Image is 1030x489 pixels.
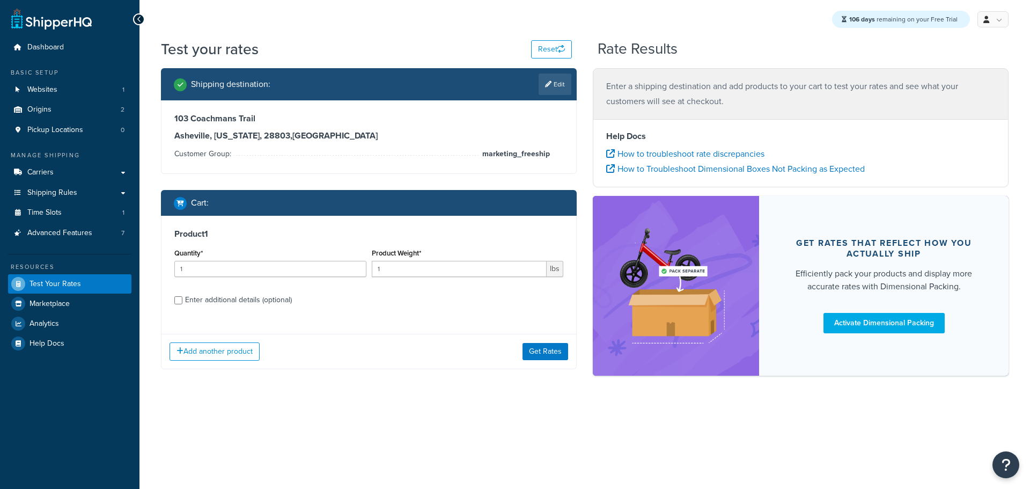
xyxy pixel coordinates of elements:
[27,105,51,114] span: Origins
[27,126,83,135] span: Pickup Locations
[8,163,131,183] a: Carriers
[8,314,131,333] a: Analytics
[27,208,62,217] span: Time Slots
[30,319,59,329] span: Analytics
[539,74,571,95] a: Edit
[547,261,563,277] span: lbs
[8,183,131,203] a: Shipping Rules
[785,238,983,259] div: Get rates that reflect how you actually ship
[121,105,124,114] span: 2
[531,40,572,59] button: Reset
[30,339,64,348] span: Help Docs
[8,223,131,243] a: Advanced Features7
[8,120,131,140] a: Pickup Locations0
[121,126,124,135] span: 0
[372,249,421,257] label: Product Weight*
[122,208,124,217] span: 1
[606,79,995,109] p: Enter a shipping destination and add products to your cart to test your rates and see what your c...
[174,113,563,124] h3: 103 Coachmans Trail
[27,188,77,198] span: Shipping Rules
[823,313,945,333] a: Activate Dimensional Packing
[27,229,92,238] span: Advanced Features
[8,223,131,243] li: Advanced Features
[174,148,234,159] span: Customer Group:
[8,80,131,100] li: Websites
[8,274,131,294] a: Test Your Rates
[8,68,131,77] div: Basic Setup
[849,14,958,24] span: remaining on your Free Trial
[8,334,131,353] a: Help Docs
[8,80,131,100] a: Websites1
[30,280,81,289] span: Test Your Rates
[174,130,563,141] h3: Asheville, [US_STATE], 28803 , [GEOGRAPHIC_DATA]
[598,41,678,57] h2: Rate Results
[185,293,292,308] div: Enter additional details (optional)
[849,14,875,24] strong: 106 days
[8,100,131,120] li: Origins
[191,198,209,208] h2: Cart :
[174,229,563,239] h3: Product 1
[8,203,131,223] a: Time Slots1
[480,148,550,160] span: marketing_freeship
[30,300,70,309] span: Marketplace
[27,43,64,52] span: Dashboard
[170,342,260,361] button: Add another product
[8,262,131,272] div: Resources
[27,168,54,177] span: Carriers
[606,130,995,143] h4: Help Docs
[606,148,764,160] a: How to troubleshoot rate discrepancies
[174,296,182,304] input: Enter additional details (optional)
[121,229,124,238] span: 7
[8,294,131,313] a: Marketplace
[122,85,124,94] span: 1
[785,267,983,293] div: Efficiently pack your products and display more accurate rates with Dimensional Packing.
[992,451,1019,478] button: Open Resource Center
[523,343,568,360] button: Get Rates
[27,85,57,94] span: Websites
[8,100,131,120] a: Origins2
[174,261,366,277] input: 0.0
[8,38,131,57] a: Dashboard
[609,212,743,359] img: feature-image-dim-d40ad3071a2b3c8e08177464837368e35600d3c5e73b18a22c1e4bb210dc32ac.png
[372,261,547,277] input: 0.00
[8,120,131,140] li: Pickup Locations
[191,79,270,89] h2: Shipping destination :
[606,163,865,175] a: How to Troubleshoot Dimensional Boxes Not Packing as Expected
[8,151,131,160] div: Manage Shipping
[161,39,259,60] h1: Test your rates
[174,249,203,257] label: Quantity*
[8,203,131,223] li: Time Slots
